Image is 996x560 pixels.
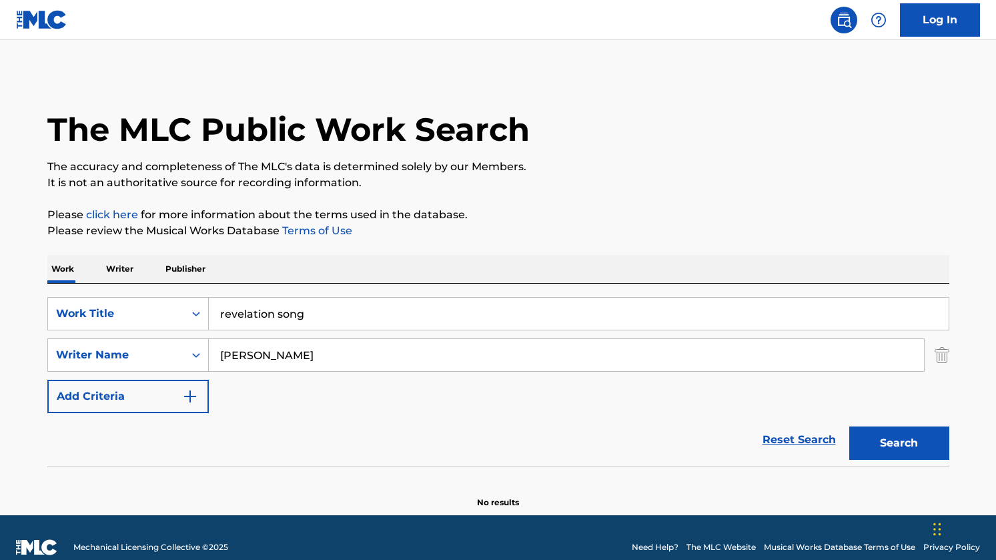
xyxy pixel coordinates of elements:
[47,175,949,191] p: It is not an authoritative source for recording information.
[477,481,519,509] p: No results
[47,159,949,175] p: The accuracy and completeness of The MLC's data is determined solely by our Members.
[280,224,352,237] a: Terms of Use
[923,541,980,553] a: Privacy Policy
[47,255,78,283] p: Work
[686,541,756,553] a: The MLC Website
[47,207,949,223] p: Please for more information about the terms used in the database.
[849,427,949,460] button: Search
[836,12,852,28] img: search
[16,10,67,29] img: MLC Logo
[756,425,843,455] a: Reset Search
[831,7,857,33] a: Public Search
[47,297,949,467] form: Search Form
[933,509,941,549] div: Drag
[102,255,137,283] p: Writer
[56,306,176,322] div: Work Title
[182,388,198,404] img: 9d2ae6d4665cec9f34b9.svg
[929,496,996,560] iframe: Chat Widget
[47,223,949,239] p: Please review the Musical Works Database
[161,255,209,283] p: Publisher
[900,3,980,37] a: Log In
[764,541,915,553] a: Musical Works Database Terms of Use
[865,7,892,33] div: Help
[16,539,57,555] img: logo
[47,109,530,150] h1: The MLC Public Work Search
[47,380,209,413] button: Add Criteria
[871,12,887,28] img: help
[86,208,138,221] a: click here
[73,541,228,553] span: Mechanical Licensing Collective © 2025
[56,347,176,363] div: Writer Name
[935,338,949,372] img: Delete Criterion
[632,541,678,553] a: Need Help?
